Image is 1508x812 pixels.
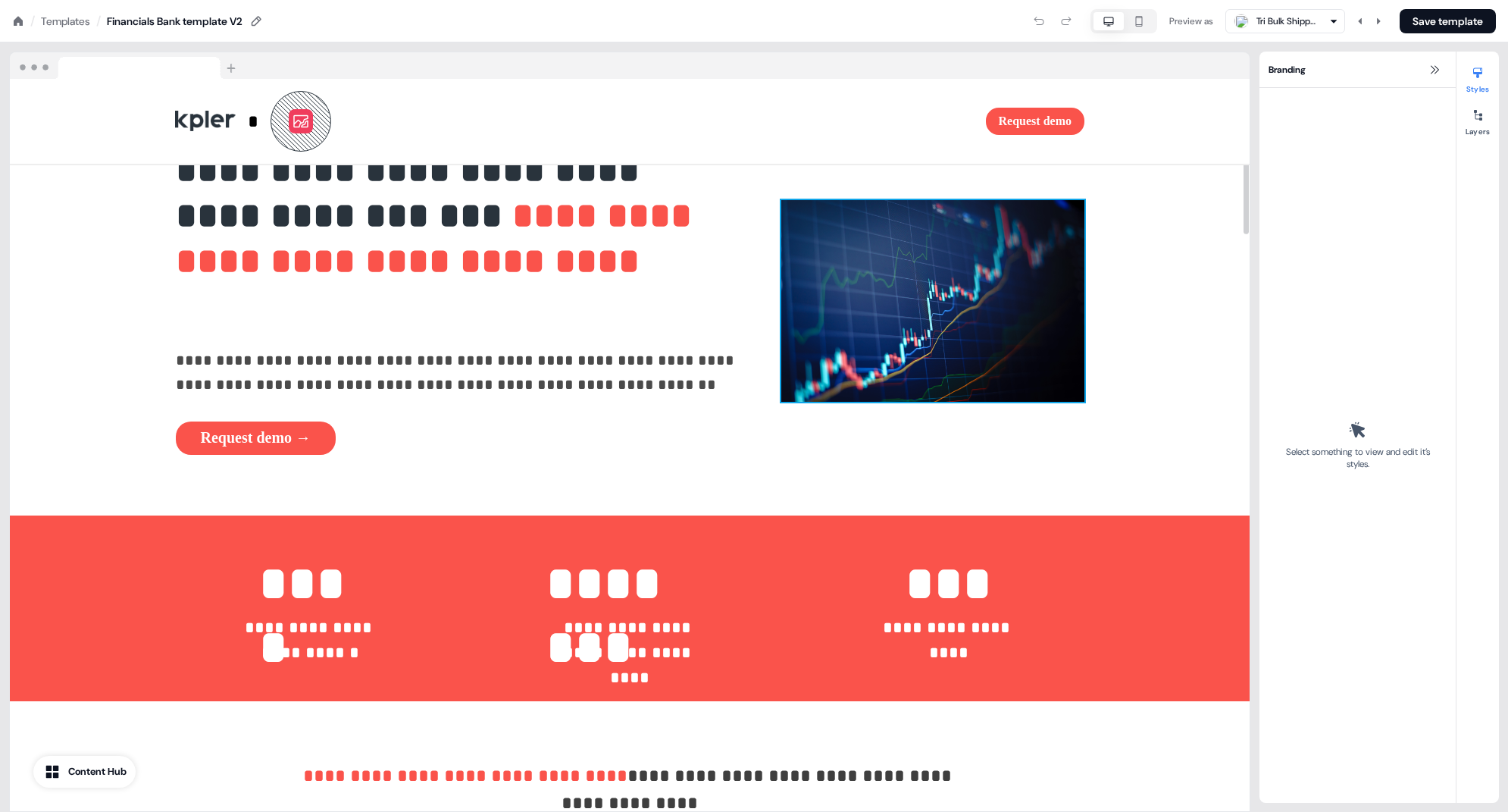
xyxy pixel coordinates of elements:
[1281,446,1434,470] div: Select something to view and edit it’s styles.
[30,13,35,30] div: /
[130,79,1130,164] div: *Request demo
[96,13,101,30] div: /
[176,422,336,455] button: Request demo →
[10,52,242,80] img: Browser topbar
[107,14,242,29] div: Financials Bank template V2
[68,764,127,779] div: Content Hub
[176,422,743,455] div: Request demo →
[781,148,1084,455] div: Image
[1169,14,1213,29] div: Preview as
[41,14,90,29] a: Templates
[33,756,136,788] button: Content Hub
[1225,9,1345,33] button: Tri Bulk Shipping LTD ([GEOGRAPHIC_DATA])
[781,200,1084,403] img: Image
[986,108,1084,135] button: Request demo
[1256,14,1317,29] div: Tri Bulk Shipping LTD ([GEOGRAPHIC_DATA])
[1456,103,1499,136] button: Layers
[1456,61,1499,94] button: Styles
[1400,9,1496,33] button: Save template
[1259,52,1456,88] div: Branding
[636,108,1084,135] div: Request demo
